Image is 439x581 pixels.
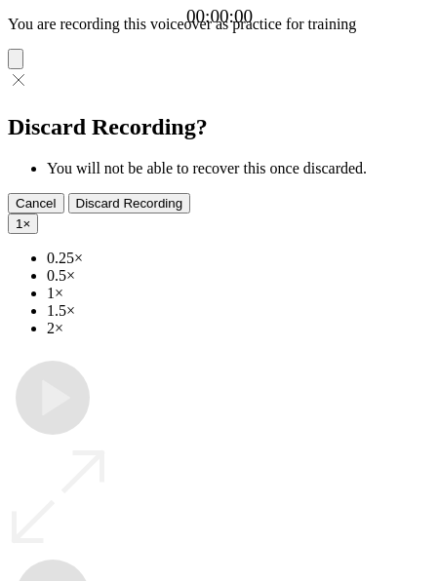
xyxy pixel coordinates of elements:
button: 1× [8,213,38,234]
a: 00:00:00 [186,6,253,27]
p: You are recording this voiceover as practice for training [8,16,431,33]
button: Discard Recording [68,193,191,213]
li: 0.5× [47,267,431,285]
li: You will not be able to recover this once discarded. [47,160,431,177]
li: 1× [47,285,431,302]
span: 1 [16,216,22,231]
li: 0.25× [47,250,431,267]
li: 2× [47,320,431,337]
h2: Discard Recording? [8,114,431,140]
li: 1.5× [47,302,431,320]
button: Cancel [8,193,64,213]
